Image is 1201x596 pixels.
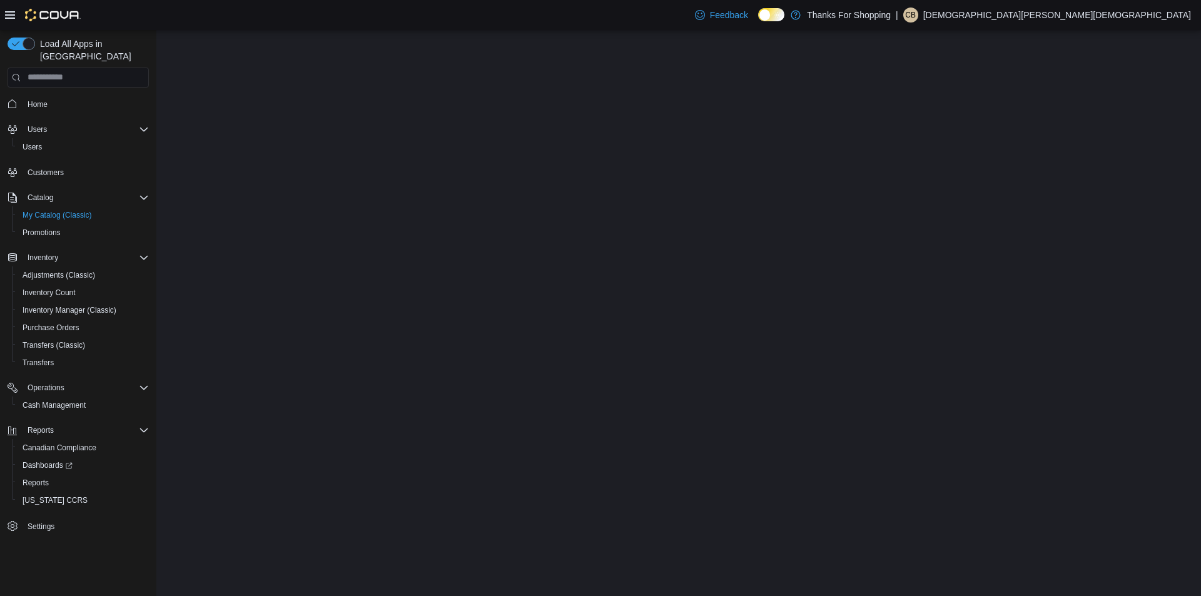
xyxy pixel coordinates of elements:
[35,38,149,63] span: Load All Apps in [GEOGRAPHIC_DATA]
[23,250,63,265] button: Inventory
[18,458,149,473] span: Dashboards
[18,493,149,508] span: Washington CCRS
[28,522,54,532] span: Settings
[28,193,53,203] span: Catalog
[3,379,154,396] button: Operations
[13,301,154,319] button: Inventory Manager (Classic)
[18,338,149,353] span: Transfers (Classic)
[18,303,121,318] a: Inventory Manager (Classic)
[3,95,154,113] button: Home
[23,97,53,112] a: Home
[18,208,149,223] span: My Catalog (Classic)
[18,285,81,300] a: Inventory Count
[28,383,64,393] span: Operations
[13,224,154,241] button: Promotions
[18,398,91,413] a: Cash Management
[23,164,149,180] span: Customers
[23,518,149,533] span: Settings
[18,225,149,240] span: Promotions
[3,517,154,535] button: Settings
[18,440,149,455] span: Canadian Compliance
[923,8,1191,23] p: [DEMOGRAPHIC_DATA][PERSON_NAME][DEMOGRAPHIC_DATA]
[758,8,784,21] input: Dark Mode
[18,440,101,455] a: Canadian Compliance
[3,189,154,206] button: Catalog
[3,249,154,266] button: Inventory
[807,8,891,23] p: Thanks For Shopping
[18,268,100,283] a: Adjustments (Classic)
[8,90,149,568] nav: Complex example
[23,228,61,238] span: Promotions
[18,320,149,335] span: Purchase Orders
[28,99,48,109] span: Home
[13,439,154,457] button: Canadian Compliance
[13,457,154,474] a: Dashboards
[13,474,154,492] button: Reports
[13,336,154,354] button: Transfers (Classic)
[18,208,97,223] a: My Catalog (Classic)
[23,250,149,265] span: Inventory
[13,396,154,414] button: Cash Management
[18,355,59,370] a: Transfers
[18,285,149,300] span: Inventory Count
[23,288,76,298] span: Inventory Count
[3,422,154,439] button: Reports
[903,8,918,23] div: Christian Bishop
[23,358,54,368] span: Transfers
[13,206,154,224] button: My Catalog (Classic)
[25,9,81,21] img: Cova
[23,190,58,205] button: Catalog
[23,400,86,410] span: Cash Management
[18,475,149,490] span: Reports
[23,423,149,438] span: Reports
[23,323,79,333] span: Purchase Orders
[28,425,54,435] span: Reports
[18,398,149,413] span: Cash Management
[23,142,42,152] span: Users
[28,253,58,263] span: Inventory
[23,190,149,205] span: Catalog
[13,354,154,371] button: Transfers
[896,8,898,23] p: |
[23,443,96,453] span: Canadian Compliance
[23,519,59,534] a: Settings
[18,355,149,370] span: Transfers
[23,210,92,220] span: My Catalog (Classic)
[18,493,93,508] a: [US_STATE] CCRS
[758,21,759,22] span: Dark Mode
[18,268,149,283] span: Adjustments (Classic)
[28,168,64,178] span: Customers
[23,460,73,470] span: Dashboards
[18,338,90,353] a: Transfers (Classic)
[13,492,154,509] button: [US_STATE] CCRS
[23,270,95,280] span: Adjustments (Classic)
[13,284,154,301] button: Inventory Count
[18,139,47,154] a: Users
[18,320,84,335] a: Purchase Orders
[905,8,916,23] span: CB
[23,122,149,137] span: Users
[690,3,753,28] a: Feedback
[23,380,69,395] button: Operations
[13,266,154,284] button: Adjustments (Classic)
[23,380,149,395] span: Operations
[13,319,154,336] button: Purchase Orders
[23,340,85,350] span: Transfers (Classic)
[23,495,88,505] span: [US_STATE] CCRS
[18,458,78,473] a: Dashboards
[23,96,149,112] span: Home
[3,121,154,138] button: Users
[23,423,59,438] button: Reports
[23,305,116,315] span: Inventory Manager (Classic)
[710,9,748,21] span: Feedback
[28,124,47,134] span: Users
[23,478,49,488] span: Reports
[18,139,149,154] span: Users
[18,225,66,240] a: Promotions
[18,475,54,490] a: Reports
[23,165,69,180] a: Customers
[13,138,154,156] button: Users
[3,163,154,181] button: Customers
[23,122,52,137] button: Users
[18,303,149,318] span: Inventory Manager (Classic)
